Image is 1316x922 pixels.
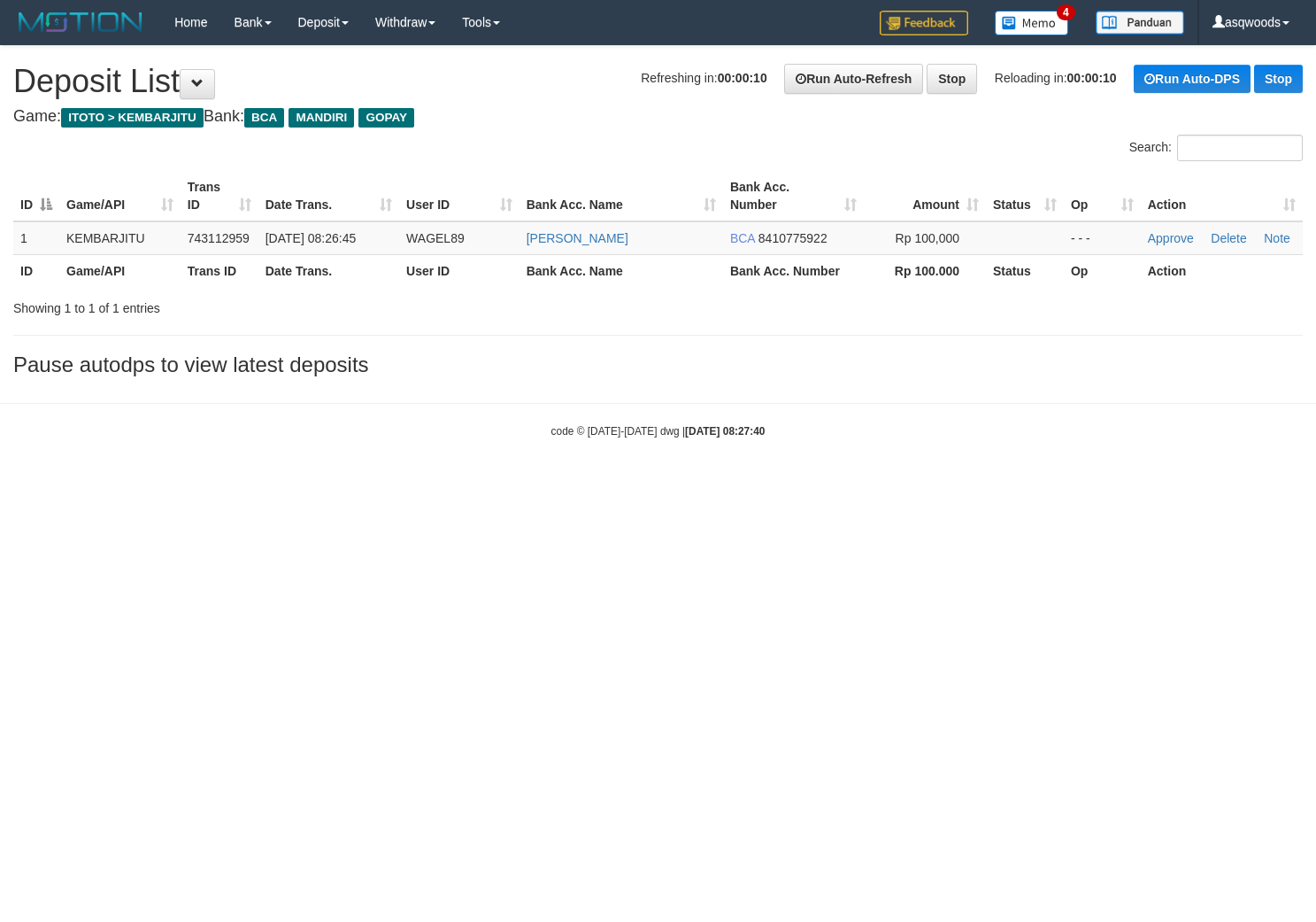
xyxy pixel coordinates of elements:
a: [PERSON_NAME] [527,231,628,245]
strong: 00:00:10 [1067,71,1117,85]
a: Delete [1211,231,1246,245]
th: Date Trans.: activate to sort column ascending [258,171,399,221]
th: Game/API: activate to sort column ascending [59,171,181,221]
th: Trans ID [181,254,258,287]
th: ID [13,254,59,287]
th: User ID: activate to sort column ascending [399,171,519,221]
th: Status: activate to sort column ascending [986,171,1064,221]
label: Search: [1129,135,1303,161]
span: [DATE] 08:26:45 [266,231,356,245]
th: Rp 100.000 [864,254,986,287]
td: - - - [1064,221,1141,255]
h3: Pause autodps to view latest deposits [13,353,1303,376]
span: Copy 8410775922 to clipboard [758,231,827,245]
th: Bank Acc. Name: activate to sort column ascending [519,171,723,221]
a: Run Auto-DPS [1134,65,1251,93]
span: MANDIRI [289,108,354,128]
a: Note [1264,231,1290,245]
small: code © [DATE]-[DATE] dwg | [551,425,766,438]
span: BCA [244,108,284,128]
th: Action: activate to sort column ascending [1141,171,1303,221]
span: GOPAY [358,108,414,128]
th: User ID [399,254,519,287]
th: Status [986,254,1064,287]
th: Bank Acc. Number [723,254,864,287]
div: Showing 1 to 1 of 1 entries [13,292,535,317]
a: Run Auto-Refresh [784,64,923,94]
span: Refreshing in: [641,71,766,85]
span: 743112959 [188,231,250,245]
a: Stop [927,64,977,94]
th: Bank Acc. Name [519,254,723,287]
h1: Deposit List [13,64,1303,99]
th: Op [1064,254,1141,287]
th: Date Trans. [258,254,399,287]
th: Game/API [59,254,181,287]
input: Search: [1177,135,1303,161]
strong: 00:00:10 [718,71,767,85]
a: Approve [1148,231,1194,245]
td: KEMBARJITU [59,221,181,255]
span: BCA [730,231,755,245]
img: MOTION_logo.png [13,9,148,35]
img: Feedback.jpg [880,11,968,35]
span: Reloading in: [995,71,1117,85]
span: WAGEL89 [406,231,465,245]
td: 1 [13,221,59,255]
span: ITOTO > KEMBARJITU [61,108,204,128]
h4: Game: Bank: [13,108,1303,126]
th: ID: activate to sort column descending [13,171,59,221]
a: Stop [1254,65,1303,93]
th: Trans ID: activate to sort column ascending [181,171,258,221]
span: 4 [1057,4,1075,20]
strong: [DATE] 08:27:40 [685,425,765,438]
th: Bank Acc. Number: activate to sort column ascending [723,171,864,221]
th: Action [1141,254,1303,287]
th: Op: activate to sort column ascending [1064,171,1141,221]
span: Rp 100,000 [896,231,959,245]
img: Button%20Memo.svg [995,11,1069,35]
th: Amount: activate to sort column ascending [864,171,986,221]
img: panduan.png [1096,11,1184,35]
